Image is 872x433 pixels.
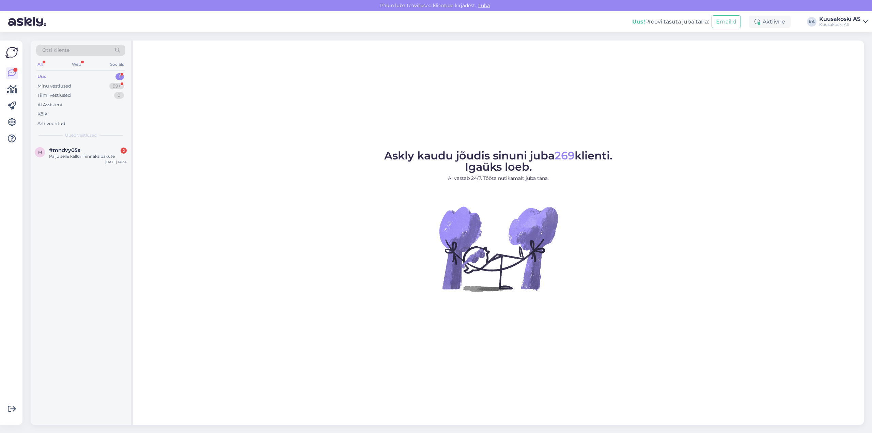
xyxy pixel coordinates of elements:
[476,2,492,9] span: Luba
[819,22,860,27] div: Kuusakoski AS
[807,17,816,27] div: KA
[114,92,124,99] div: 0
[38,150,42,155] span: m
[37,111,47,118] div: Kõik
[632,18,645,25] b: Uus!
[49,147,80,153] span: #mndvy05s
[37,120,65,127] div: Arhiveeritud
[42,47,69,54] span: Otsi kliente
[555,149,575,162] span: 269
[37,92,71,99] div: Tiimi vestlused
[5,46,18,59] img: Askly Logo
[109,60,125,69] div: Socials
[37,83,71,90] div: Minu vestlused
[37,73,46,80] div: Uus
[121,148,127,154] div: 2
[105,159,127,165] div: [DATE] 14:34
[819,16,868,27] a: Kuusakoski ASKuusakoski AS
[49,153,127,159] div: Palju selle kalluri hinnaks pakute
[712,15,741,28] button: Emailid
[71,60,82,69] div: Web
[36,60,44,69] div: All
[749,16,791,28] div: Aktiivne
[37,102,63,108] div: AI Assistent
[819,16,860,22] div: Kuusakoski AS
[115,73,124,80] div: 1
[109,83,124,90] div: 99+
[384,175,612,182] p: AI vastab 24/7. Tööta nutikamalt juba täna.
[632,18,709,26] div: Proovi tasuta juba täna:
[65,132,97,138] span: Uued vestlused
[384,149,612,173] span: Askly kaudu jõudis sinuni juba klienti. Igaüks loeb.
[437,187,560,310] img: No Chat active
